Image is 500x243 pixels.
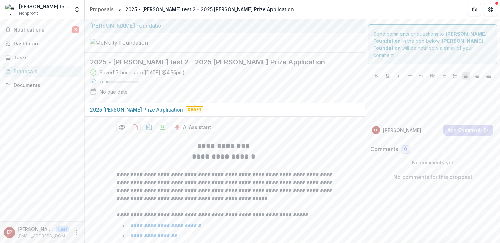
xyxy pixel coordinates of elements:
a: Proposals [3,66,82,77]
h2: Comments [370,146,398,153]
span: Notifications [14,27,72,33]
button: Underline [384,72,392,80]
p: No comments yet [370,159,495,166]
a: Tasks [3,52,82,63]
p: [PERSON_NAME] [18,226,53,233]
button: Get Help [484,3,497,16]
img: McNulty Foundation [90,39,158,47]
button: Heading 1 [417,72,425,80]
div: Send comments or questions to in the box below. will be notified via email of your comment. [368,24,497,64]
div: Proposals [90,6,114,13]
button: download-proposal [130,122,141,133]
div: Dashboard [14,40,76,47]
button: Strike [406,72,414,80]
a: Proposals [87,4,116,14]
p: No comments for this proposal [393,173,472,181]
div: [PERSON_NAME] Foundation [90,22,359,30]
button: Add Comment [443,125,493,136]
span: Nonprofit [19,10,38,16]
button: download-proposal [157,122,168,133]
span: 3 [72,26,79,33]
a: Dashboard [3,38,82,49]
div: Tasks [14,54,76,61]
button: Bold [372,72,381,80]
button: Align Right [484,72,493,80]
button: More [72,228,80,237]
span: Draft [186,106,203,113]
button: AI Assistant [171,122,215,133]
p: [PERSON_NAME] [383,127,421,134]
button: download-proposal [144,122,154,133]
h2: 2025 - [PERSON_NAME] test 2 - 2025 [PERSON_NAME] Prize Application [90,58,348,66]
div: Documents [14,82,76,89]
button: Align Center [473,72,481,80]
button: Ordered List [451,72,459,80]
div: 2025 - [PERSON_NAME] test 2 - 2025 [PERSON_NAME] Prize Application [125,6,294,13]
div: [PERSON_NAME] test org [19,3,69,10]
p: [EMAIL_ADDRESS][DOMAIN_NAME] [18,233,69,239]
button: Preview 5a6ef0fd-d04f-44ae-9292-33d59359b330-0.pdf [116,122,127,133]
div: esther park [374,128,378,132]
nav: breadcrumb [87,4,297,14]
div: esther park [7,230,12,235]
a: Documents [3,80,82,91]
p: User [56,226,69,232]
button: Notifications3 [3,24,82,35]
button: Bullet List [440,72,448,80]
button: Heading 2 [428,72,436,80]
button: Align Left [462,72,470,80]
p: 2025 [PERSON_NAME] Prize Application [90,106,183,113]
div: Saved 17 hours ago ( [DATE] @ 4:55pm ) [100,69,185,76]
button: Open entity switcher [72,3,82,16]
span: 0 [404,147,407,153]
img: esther test org [5,4,16,15]
button: Partners [468,3,481,16]
div: No due date [100,88,128,95]
div: Proposals [14,68,76,75]
p: 7 % [100,80,103,84]
button: Italicize [395,72,403,80]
